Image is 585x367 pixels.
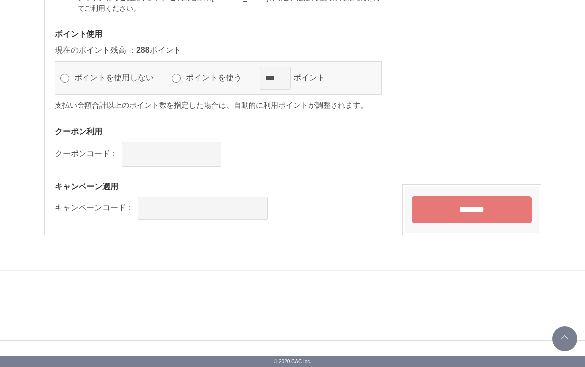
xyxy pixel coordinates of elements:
label: ポイントを使う [183,73,253,82]
label: キャンペーンコード : [55,203,131,212]
p: 支払い金額合計以上のポイント数を指定した場合は、自動的に利用ポイントが調整されます。 [55,100,382,111]
p: 現在のポイント残高 ： ポイント [55,44,382,56]
h3: ポイント使用 [55,29,382,39]
h3: クーポン利用 [55,126,382,137]
h3: キャンペーン適用 [55,182,382,192]
label: ポイントを使用しない [72,73,165,82]
label: クーポンコード : [55,149,115,158]
span: 288 [136,46,150,54]
label: ポイント [291,73,336,82]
